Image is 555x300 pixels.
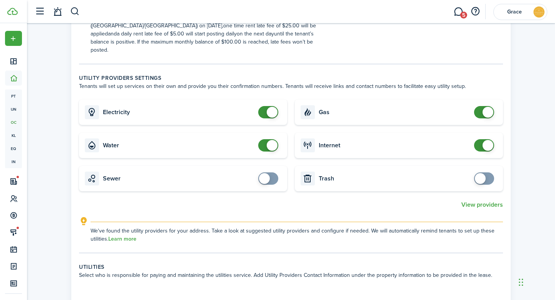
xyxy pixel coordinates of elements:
[319,142,470,149] card-title: Internet
[5,142,22,155] a: eq
[79,82,503,90] wizard-step-header-description: Tenants will set up services on their own and provide you their confirmation numbers. Tenants wil...
[103,109,254,116] card-title: Electricity
[499,9,530,15] span: Grace
[32,4,47,19] button: Open sidebar
[533,6,545,18] img: Grace
[79,217,89,226] i: outline
[469,5,482,18] button: Open resource center
[91,227,503,243] explanation-description: We've found the utility providers for your address. Take a look at suggested utility providers an...
[103,142,254,149] card-title: Water
[5,103,22,116] a: un
[50,2,65,22] a: Notifications
[519,271,523,294] div: Drag
[79,271,503,279] wizard-step-header-description: Select who is responsible for paying and maintaining the utilities service. Add Utility Providers...
[5,155,22,168] a: in
[5,89,22,103] a: pt
[5,116,22,129] a: oc
[319,109,470,116] card-title: Gas
[108,236,136,242] a: Learn more
[7,8,18,15] img: TenantCloud
[451,2,466,22] a: Messaging
[461,201,503,208] button: View providers
[70,5,80,18] button: Search
[460,12,467,19] span: 5
[91,13,323,54] explanation-description: If $1,350.00 of Rent payment is not received by 05:00 PM ([GEOGRAPHIC_DATA]/[GEOGRAPHIC_DATA]) on...
[79,263,503,271] wizard-step-header-title: Utilities
[103,175,254,182] card-title: Sewer
[5,129,22,142] a: kl
[319,175,470,182] card-title: Trash
[5,31,22,46] button: Open menu
[79,74,503,82] wizard-step-header-title: Utility providers settings
[516,263,555,300] iframe: Chat Widget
